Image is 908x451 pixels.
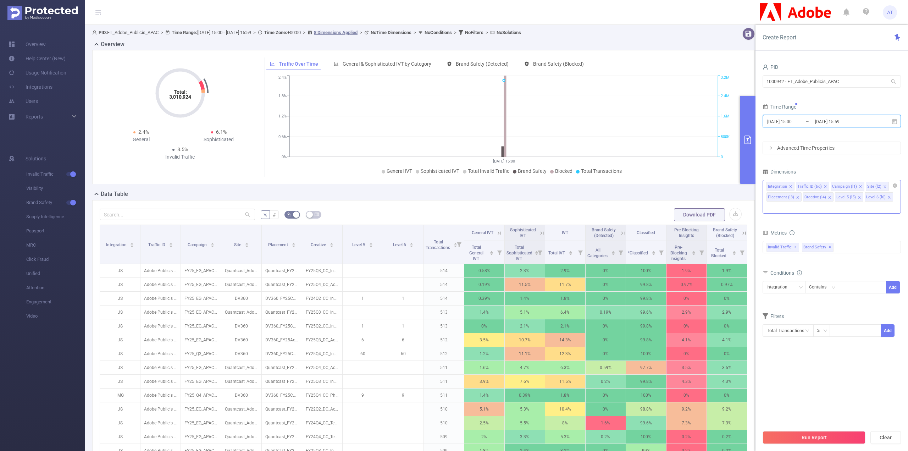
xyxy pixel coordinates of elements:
[464,292,504,305] p: 0.39%
[270,61,275,66] i: icon: line-chart
[245,242,249,244] i: icon: caret-up
[9,51,66,66] a: Help Center (New)
[505,333,545,347] p: 10.7%
[103,136,180,143] div: General
[100,292,140,305] p: JS
[371,30,411,35] b: No Time Dimensions
[707,292,747,305] p: 0%
[763,431,865,444] button: Run Report
[26,252,85,266] span: Click Fraud
[245,244,249,247] i: icon: caret-down
[130,244,134,247] i: icon: caret-down
[666,333,707,347] p: 4.1%
[545,319,585,333] p: 2.1%
[611,250,615,252] i: icon: caret-up
[100,333,140,347] p: JS
[886,281,900,293] button: Add
[770,270,802,276] span: Conditions
[533,61,584,67] span: Brand Safety (Blocked)
[586,264,626,277] p: 0%
[587,248,609,258] span: All Categories
[666,264,707,277] p: 1.9%
[279,61,318,67] span: Traffic Over Time
[766,182,794,191] li: Integration
[343,292,383,305] p: 1
[828,196,831,200] i: icon: close
[26,167,85,181] span: Invalid Traffic
[763,64,778,70] span: PID
[707,306,747,319] p: 2.9%
[101,40,124,49] h2: Overview
[887,196,891,200] i: icon: close
[814,117,872,126] input: End date
[652,250,656,254] div: Sort
[130,242,134,244] i: icon: caret-up
[302,333,342,347] p: FY25Q3_DC_AcrobatDC_AcrobatDC_in_en_Save-650_ST_728x90_NA_NA.jpg [5461058]
[732,250,736,252] i: icon: caret-up
[369,242,373,246] div: Sort
[859,185,862,189] i: icon: close
[282,155,287,159] tspan: 0%
[343,61,431,67] span: General & Sophisticated IVT by Category
[666,306,707,319] p: 2.9%
[383,333,423,347] p: 6
[674,208,725,221] button: Download PDF
[616,241,626,264] i: Filter menu
[26,110,43,124] a: Reports
[315,212,319,216] i: icon: table
[9,37,46,51] a: Overview
[626,319,666,333] p: 99.8%
[545,264,585,277] p: 2.9%
[652,252,655,254] i: icon: caret-down
[424,278,464,291] p: 514
[92,30,99,35] i: icon: user
[637,230,655,235] span: Classified
[721,155,723,159] tspan: 0
[611,252,615,254] i: icon: caret-down
[763,230,787,236] span: Metrics
[409,242,414,246] div: Sort
[343,319,383,333] p: 1
[181,333,221,347] p: FY25_EG_APAC_DocumentCloud_Acrobat_Acquisition_Buy_NA_P36036_DV360 [258702]
[666,278,707,291] p: 0.97%
[790,230,794,235] i: icon: info-circle
[9,94,38,108] a: Users
[732,252,736,254] i: icon: caret-down
[169,94,191,100] tspan: 3,010,924
[302,347,342,361] p: FY25Q4_CC_Individual_CCPro_in_en_SeamlessWorkFlow-CreativeJourney-Product_ST_728x90_NA_CustomAffi...
[278,134,287,139] tspan: 0.6%
[221,333,261,347] p: DV360
[803,192,834,202] li: Creative (l4)
[768,182,787,191] div: Integration
[506,245,532,261] span: Total Sophisticated IVT
[9,66,66,80] a: Usage Notification
[302,306,342,319] p: FY25Q3_CC_Individual_CCPRO_tw_en_MichaelLim-AcquisitionV2NoCreator-CCLO_ST_728x90_NA_NA.jpg [5457...
[766,192,802,202] li: Placement (l3)
[581,168,622,174] span: Total Transactions
[575,241,585,264] i: Filter menu
[26,309,85,323] span: Video
[106,242,128,247] span: Integration
[314,30,358,35] u: 8 Dimensions Applied
[626,292,666,305] p: 99.8%
[887,5,893,20] span: AT
[555,168,572,174] span: Blocked
[796,182,829,191] li: Traffic ID (tid)
[130,242,134,246] div: Sort
[656,241,666,264] i: Filter menu
[692,252,696,254] i: icon: caret-down
[292,242,295,244] i: icon: caret-up
[352,242,366,247] span: Level 5
[216,129,227,135] span: 6.1%
[454,225,464,264] i: Filter menu
[343,333,383,347] p: 6
[221,319,261,333] p: DV360
[221,306,261,319] p: Quantcast_AdobeDyn
[652,250,655,252] i: icon: caret-up
[426,240,451,250] span: Total Transactions
[181,319,221,333] p: FY25_EG_APAC_Creative_CCM_Acquisition_Buy_NA_P36036_DV360 [258567]
[865,192,893,202] li: Level 6 (l6)
[569,250,573,254] div: Sort
[221,278,261,291] p: Quantcast_AdobeDyn
[181,278,221,291] p: FY25_EG_APAC_DocumentCloud_Acrobat_Acquisition_Buy_NA_P36036_Quantcast [258704]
